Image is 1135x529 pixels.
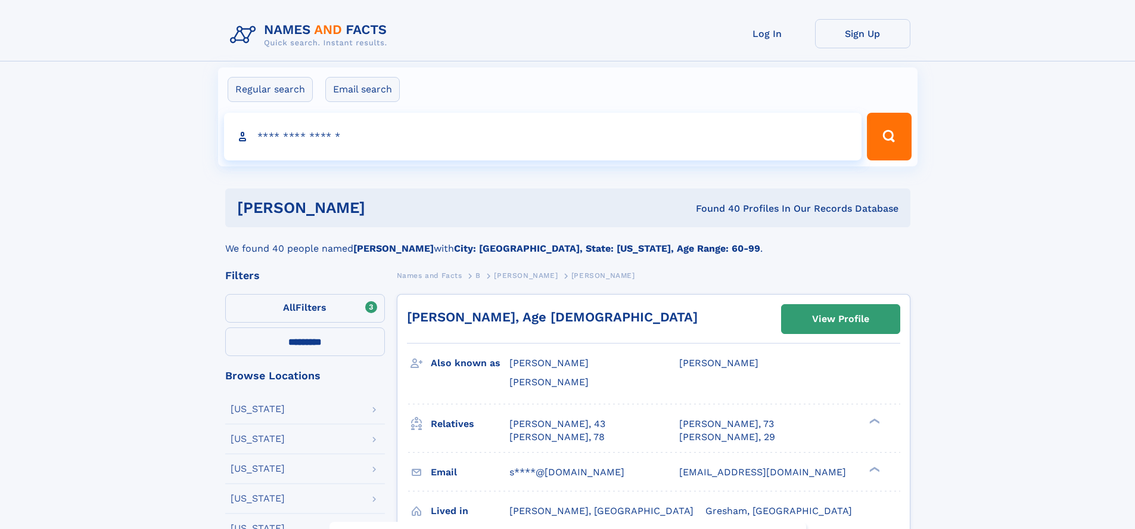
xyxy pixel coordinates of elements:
[679,417,774,431] a: [PERSON_NAME], 73
[509,376,589,388] span: [PERSON_NAME]
[475,268,481,283] a: B
[509,431,605,444] a: [PERSON_NAME], 78
[431,462,509,482] h3: Email
[353,243,434,254] b: [PERSON_NAME]
[231,494,285,503] div: [US_STATE]
[705,505,852,516] span: Gresham, [GEOGRAPHIC_DATA]
[407,310,698,324] a: [PERSON_NAME], Age [DEMOGRAPHIC_DATA]
[509,505,694,516] span: [PERSON_NAME], [GEOGRAPHIC_DATA]
[397,268,462,283] a: Names and Facts
[325,77,400,102] label: Email search
[431,414,509,434] h3: Relatives
[494,271,558,280] span: [PERSON_NAME]
[228,77,313,102] label: Regular search
[782,305,900,333] a: View Profile
[224,113,862,160] input: search input
[866,417,881,425] div: ❯
[237,200,531,215] h1: [PERSON_NAME]
[679,357,758,369] span: [PERSON_NAME]
[679,466,846,478] span: [EMAIL_ADDRESS][DOMAIN_NAME]
[530,202,898,215] div: Found 40 Profiles In Our Records Database
[231,404,285,414] div: [US_STATE]
[231,464,285,474] div: [US_STATE]
[225,294,385,323] label: Filters
[225,19,397,51] img: Logo Names and Facts
[225,270,385,281] div: Filters
[454,243,760,254] b: City: [GEOGRAPHIC_DATA], State: [US_STATE], Age Range: 60-99
[720,19,815,48] a: Log In
[225,227,910,256] div: We found 40 people named with .
[431,501,509,521] h3: Lived in
[509,417,605,431] a: [PERSON_NAME], 43
[494,268,558,283] a: [PERSON_NAME]
[815,19,910,48] a: Sign Up
[571,271,635,280] span: [PERSON_NAME]
[225,370,385,381] div: Browse Locations
[283,302,296,313] span: All
[867,113,911,160] button: Search Button
[231,434,285,444] div: [US_STATE]
[509,357,589,369] span: [PERSON_NAME]
[866,465,881,473] div: ❯
[679,431,775,444] a: [PERSON_NAME], 29
[475,271,481,280] span: B
[431,353,509,373] h3: Also known as
[812,305,869,333] div: View Profile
